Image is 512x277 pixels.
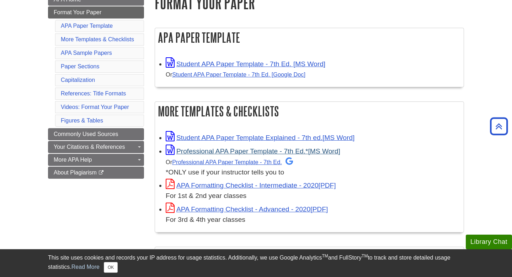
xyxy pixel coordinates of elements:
a: Format Your Paper [48,6,144,19]
a: Link opens in new window [166,182,336,189]
a: Capitalization [61,77,95,83]
a: Figures & Tables [61,117,103,124]
h2: APA Paper Template [155,28,464,47]
a: APA Paper Template [61,23,113,29]
span: Your Citations & References [54,144,125,150]
a: Link opens in new window [166,205,328,213]
a: Professional APA Paper Template - 7th Ed. [172,159,293,165]
a: Link opens in new window [166,147,340,155]
a: Student APA Paper Template - 7th Ed. [Google Doc] [172,71,305,78]
sup: TM [322,254,328,258]
i: This link opens in a new window [98,171,104,175]
a: Back to Top [487,121,510,131]
span: Format Your Paper [54,9,101,15]
h2: APA Sample Papers [155,247,464,266]
a: Videos: Format Your Paper [61,104,129,110]
a: Link opens in new window [166,60,325,68]
a: Link opens in new window [166,134,354,141]
span: Commonly Used Sources [54,131,118,137]
span: About Plagiarism [54,169,97,176]
small: Or [166,71,305,78]
span: More APA Help [54,157,92,163]
h2: More Templates & Checklists [155,102,464,121]
a: More APA Help [48,154,144,166]
div: For 1st & 2nd year classes [166,191,460,201]
button: Close [104,262,118,273]
a: References: Title Formats [61,90,126,96]
small: Or [166,159,293,165]
div: This site uses cookies and records your IP address for usage statistics. Additionally, we use Goo... [48,254,464,273]
a: Your Citations & References [48,141,144,153]
div: *ONLY use if your instructor tells you to [166,157,460,178]
button: Library Chat [466,235,512,249]
a: Commonly Used Sources [48,128,144,140]
a: APA Sample Papers [61,50,112,56]
a: About Plagiarism [48,167,144,179]
sup: TM [362,254,368,258]
a: Paper Sections [61,63,100,69]
a: More Templates & Checklists [61,36,134,42]
div: For 3rd & 4th year classes [166,215,460,225]
a: Read More [71,264,100,270]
